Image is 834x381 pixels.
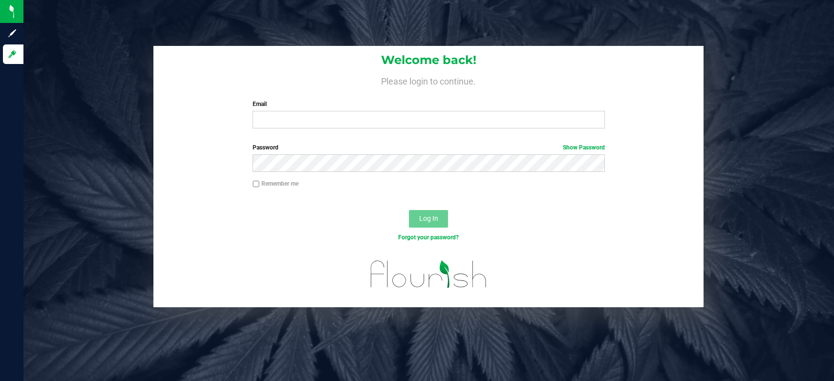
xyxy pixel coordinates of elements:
[398,234,459,241] a: Forgot your password?
[563,144,605,151] a: Show Password
[409,210,448,228] button: Log In
[253,181,259,188] input: Remember me
[153,54,704,66] h1: Welcome back!
[360,252,497,296] img: flourish_logo.svg
[7,28,17,38] inline-svg: Sign up
[253,100,605,108] label: Email
[419,214,438,222] span: Log In
[153,74,704,86] h4: Please login to continue.
[253,179,299,188] label: Remember me
[7,49,17,59] inline-svg: Log in
[253,144,278,151] span: Password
